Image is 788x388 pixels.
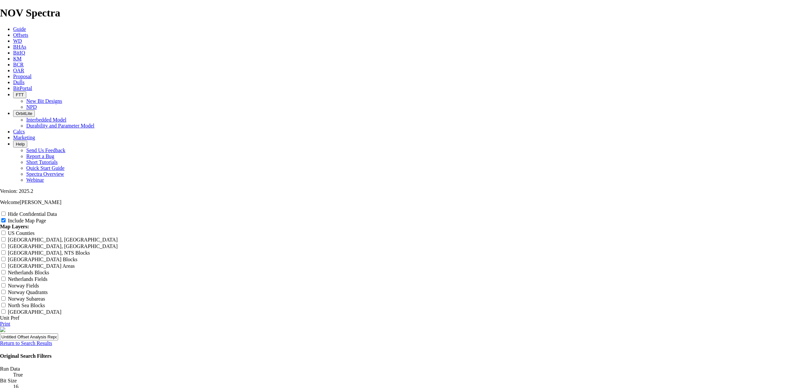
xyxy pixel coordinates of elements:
a: Offsets [13,32,28,38]
label: Hide Confidential Data [8,211,57,217]
span: [PERSON_NAME] [20,199,61,205]
label: [GEOGRAPHIC_DATA], [GEOGRAPHIC_DATA] [8,237,118,242]
a: BitIQ [13,50,25,56]
a: Guide [13,26,26,32]
span: OrbitLite [16,111,32,116]
a: Dulls [13,80,25,85]
label: US Counties [8,230,34,236]
button: OrbitLite [13,110,35,117]
label: [GEOGRAPHIC_DATA], [GEOGRAPHIC_DATA] [8,243,118,249]
a: Report a Bug [26,153,54,159]
label: Norway Subareas [8,296,45,302]
a: Interbedded Model [26,117,66,123]
a: KM [13,56,22,61]
a: Quick Start Guide [26,165,64,171]
a: Proposal [13,74,32,79]
a: OAR [13,68,24,73]
span: Help [16,142,25,147]
a: Durability and Parameter Model [26,123,95,128]
label: Norway Fields [8,283,39,288]
a: Calcs [13,129,25,134]
label: [GEOGRAPHIC_DATA], NTS Blocks [8,250,90,256]
button: Help [13,141,27,148]
label: [GEOGRAPHIC_DATA] Areas [8,263,75,269]
label: [GEOGRAPHIC_DATA] Blocks [8,257,77,262]
label: Netherlands Blocks [8,270,49,275]
a: BitPortal [13,85,32,91]
a: Webinar [26,177,44,183]
label: Include Map Page [8,218,46,223]
a: BHAs [13,44,26,50]
a: Spectra Overview [26,171,64,177]
span: FTT [16,92,24,97]
dd: True [13,372,788,378]
button: FTT [13,91,26,98]
a: Short Tutorials [26,159,58,165]
label: Norway Quadrants [8,289,48,295]
a: BCR [13,62,24,67]
a: Marketing [13,135,35,140]
a: Send Us Feedback [26,148,65,153]
a: WD [13,38,22,44]
a: NPD [26,104,37,110]
a: New Bit Designs [26,98,62,104]
label: Netherlands Fields [8,276,47,282]
label: [GEOGRAPHIC_DATA] [8,309,61,315]
label: North Sea Blocks [8,303,45,308]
